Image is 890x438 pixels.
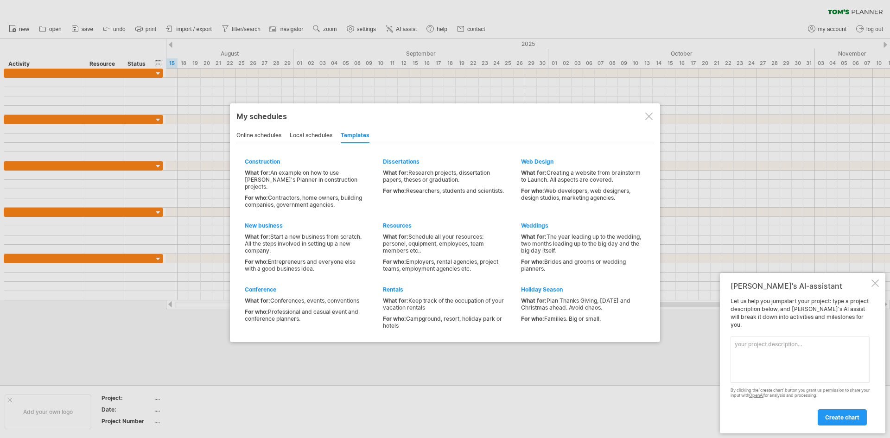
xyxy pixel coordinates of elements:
[383,297,408,304] span: What for:
[383,169,504,183] div: Research projects, dissertation papers, theses or graduation.
[521,315,642,322] div: Families. Big or small.
[731,298,870,425] div: Let us help you jumpstart your project: type a project description below, and [PERSON_NAME]'s AI ...
[245,258,268,265] span: For who:
[245,233,366,254] div: Start a new business from scratch. All the steps involved in setting up a new company.
[383,158,504,165] div: Dissertations
[245,258,366,272] div: Entrepreneurs and everyone else with a good business idea.
[383,286,504,293] div: Rentals
[245,169,270,176] span: What for:
[245,308,268,315] span: For who:
[383,233,504,254] div: Schedule all your resources: personel, equipment, employees, team members etc..
[383,258,406,265] span: For who:
[521,169,642,183] div: Creating a website from brainstorm to Launch. All aspects are covered.
[245,297,366,304] div: Conferences, events, conventions
[521,222,642,229] div: Weddings
[236,128,281,143] div: online schedules
[521,315,544,322] span: For who:
[245,222,366,229] div: New business
[245,158,366,165] div: Construction
[341,128,369,143] div: templates
[731,388,870,398] div: By clicking the 'create chart' button you grant us permission to share your input with for analys...
[383,315,504,329] div: Campground, resort, holiday park or hotels
[818,409,867,425] a: create chart
[383,169,408,176] span: What for:
[521,233,642,254] div: The year leading up to the wedding, two months leading up to the big day and the big day itself.
[521,297,547,304] span: What for:
[245,286,366,293] div: Conference
[290,128,332,143] div: local schedules
[245,194,366,208] div: Contractors, home owners, building companies, government agencies.
[521,158,642,165] div: Web Design
[521,187,544,194] span: For who:
[245,308,366,322] div: Professional and casual event and conference planners.
[731,281,870,291] div: [PERSON_NAME]'s AI-assistant
[521,258,642,272] div: Brides and grooms or wedding planners.
[383,297,504,311] div: Keep track of the occupation of your vacation rentals
[383,315,406,322] span: For who:
[521,297,642,311] div: Plan Thanks Giving, [DATE] and Christmas ahead. Avoid chaos.
[245,194,268,201] span: For who:
[245,233,270,240] span: What for:
[245,169,366,190] div: An example on how to use [PERSON_NAME]'s Planner in construction projects.
[383,187,406,194] span: For who:
[521,286,642,293] div: Holiday Season
[749,393,763,398] a: OpenAI
[521,233,547,240] span: What for:
[521,258,544,265] span: For who:
[383,187,504,194] div: Researchers, students and scientists.
[825,414,859,421] span: create chart
[521,169,547,176] span: What for:
[383,233,408,240] span: What for:
[236,112,654,121] div: My schedules
[245,297,270,304] span: What for:
[383,222,504,229] div: Resources
[521,187,642,201] div: Web developers, web designers, design studios, marketing agencies.
[383,258,504,272] div: Employers, rental agencies, project teams, employment agencies etc.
